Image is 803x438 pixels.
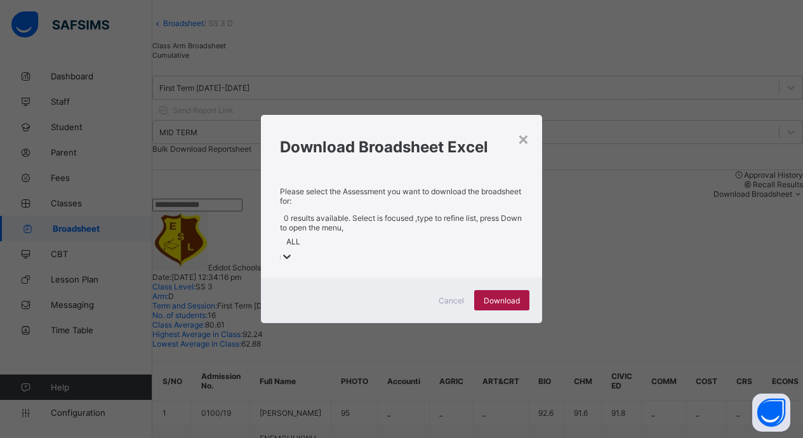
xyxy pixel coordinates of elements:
[280,213,522,232] span: 0 results available. Select is focused ,type to refine list, press Down to open the menu,
[517,128,529,149] div: ×
[439,296,464,305] span: Cancel
[280,187,523,206] p: Please select the Assessment you want to download the broadsheet for:
[286,237,300,246] div: ALL
[752,394,790,432] button: Open asap
[280,138,523,156] h1: Download Broadsheet Excel
[484,296,520,305] span: Download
